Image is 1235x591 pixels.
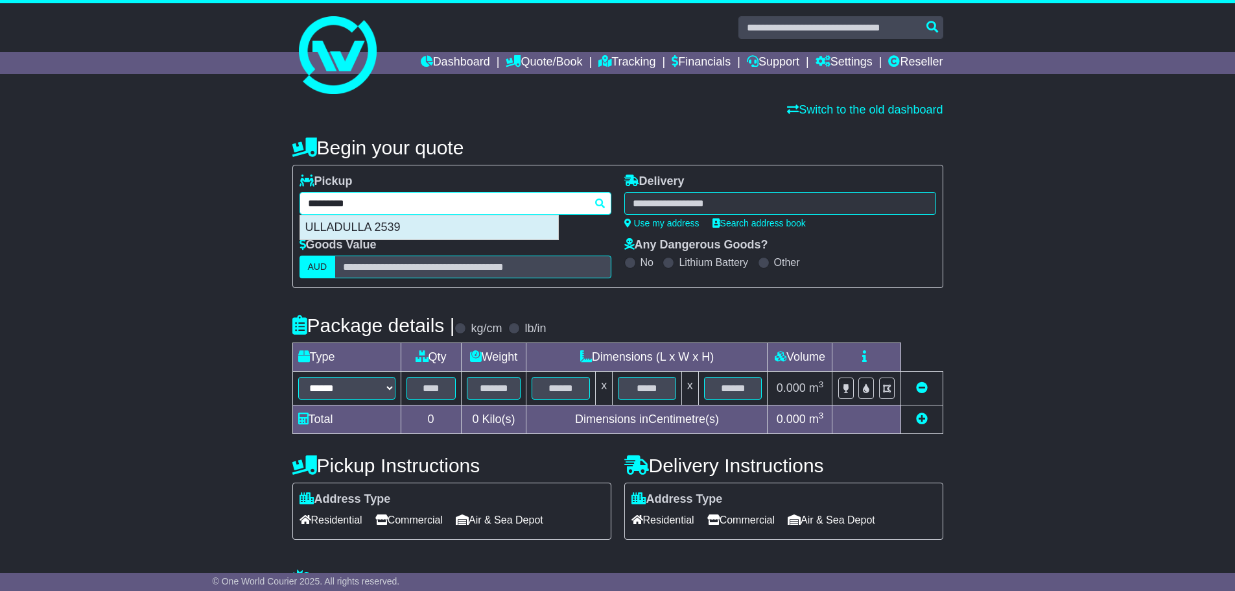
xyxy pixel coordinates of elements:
[747,52,799,74] a: Support
[679,256,748,269] label: Lithium Battery
[526,343,768,372] td: Dimensions (L x W x H)
[816,52,873,74] a: Settings
[292,315,455,336] h4: Package details |
[809,381,824,394] span: m
[300,510,362,530] span: Residential
[292,455,611,476] h4: Pickup Instructions
[672,52,731,74] a: Financials
[624,175,685,189] label: Delivery
[456,510,543,530] span: Air & Sea Depot
[300,256,336,278] label: AUD
[213,576,400,586] span: © One World Courier 2025. All rights reserved.
[421,52,490,74] a: Dashboard
[819,380,824,389] sup: 3
[300,215,558,240] div: ULLADULLA 2539
[624,218,700,228] a: Use my address
[777,413,806,426] span: 0.000
[788,510,875,530] span: Air & Sea Depot
[712,218,806,228] a: Search address book
[631,492,723,507] label: Address Type
[472,413,478,426] span: 0
[292,137,943,158] h4: Begin your quote
[292,569,943,590] h4: Warranty & Insurance
[526,405,768,434] td: Dimensions in Centimetre(s)
[300,175,353,189] label: Pickup
[300,238,377,252] label: Goods Value
[401,343,461,372] td: Qty
[461,343,526,372] td: Weight
[461,405,526,434] td: Kilo(s)
[774,256,800,269] label: Other
[471,322,502,336] label: kg/cm
[524,322,546,336] label: lb/in
[916,413,928,426] a: Add new item
[292,405,401,434] td: Total
[681,372,698,405] td: x
[809,413,824,426] span: m
[506,52,582,74] a: Quote/Book
[707,510,775,530] span: Commercial
[300,492,391,507] label: Address Type
[596,372,613,405] td: x
[641,256,653,269] label: No
[777,381,806,394] span: 0.000
[292,343,401,372] td: Type
[819,411,824,420] sup: 3
[631,510,694,530] span: Residential
[300,192,611,215] typeahead: Please provide city
[624,455,943,476] h4: Delivery Instructions
[624,238,768,252] label: Any Dangerous Goods?
[598,52,655,74] a: Tracking
[787,103,943,116] a: Switch to the old dashboard
[768,343,832,372] td: Volume
[375,510,443,530] span: Commercial
[401,405,461,434] td: 0
[888,52,943,74] a: Reseller
[916,381,928,394] a: Remove this item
